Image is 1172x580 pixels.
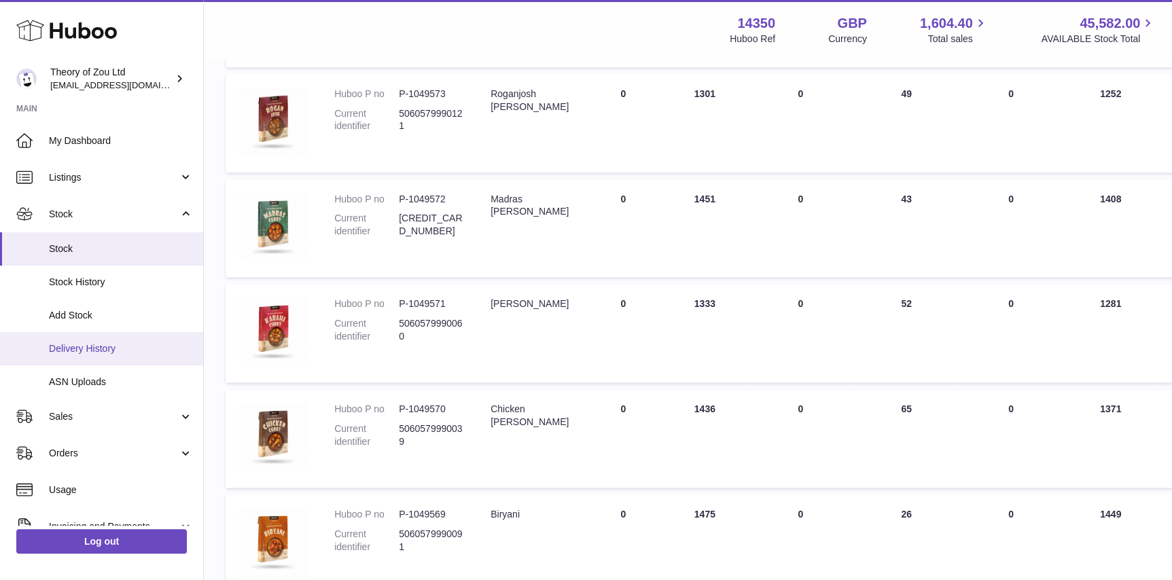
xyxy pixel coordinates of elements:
span: AVAILABLE Stock Total [1041,33,1156,46]
td: 43 [855,179,957,278]
span: Delivery History [49,342,193,355]
span: Orders [49,447,179,460]
img: product image [239,508,307,576]
span: My Dashboard [49,134,193,147]
td: 0 [582,74,664,173]
td: 0 [582,284,664,382]
dt: Huboo P no [334,297,399,310]
span: Usage [49,484,193,496]
dd: 5060579990091 [399,528,463,554]
img: product image [239,403,307,471]
div: Roganjosh [PERSON_NAME] [491,88,569,113]
dt: Current identifier [334,107,399,133]
span: Stock History [49,276,193,289]
dt: Huboo P no [334,508,399,521]
dt: Huboo P no [334,88,399,101]
span: Add Stock [49,309,193,322]
dt: Current identifier [334,212,399,238]
td: 1333 [664,284,745,382]
a: 45,582.00 AVAILABLE Stock Total [1041,14,1156,46]
span: Sales [49,410,179,423]
span: Invoicing and Payments [49,520,179,533]
dt: Huboo P no [334,403,399,416]
td: 0 [745,389,855,488]
span: Total sales [927,33,988,46]
img: product image [239,193,307,261]
td: 0 [745,284,855,382]
span: Stock [49,242,193,255]
dd: P-1049569 [399,508,463,521]
span: 0 [1008,509,1014,520]
dt: Current identifier [334,422,399,448]
dd: [CREDIT_CARD_NUMBER] [399,212,463,238]
strong: 14350 [737,14,775,33]
span: Stock [49,208,179,221]
dd: P-1049572 [399,193,463,206]
dd: 5060579990039 [399,422,463,448]
td: 52 [855,284,957,382]
td: 0 [745,74,855,173]
div: Theory of Zou Ltd [50,66,173,92]
img: internalAdmin-14350@internal.huboo.com [16,69,37,89]
dt: Current identifier [334,528,399,554]
span: 0 [1008,298,1014,309]
dd: P-1049570 [399,403,463,416]
span: Listings [49,171,179,184]
img: product image [239,88,307,156]
div: Madras [PERSON_NAME] [491,193,569,219]
dd: 5060579990121 [399,107,463,133]
td: 1436 [664,389,745,488]
td: 1451 [664,179,745,278]
div: Currency [828,33,867,46]
dt: Current identifier [334,317,399,343]
dd: P-1049571 [399,297,463,310]
span: 0 [1008,194,1014,204]
td: 49 [855,74,957,173]
span: 0 [1008,88,1014,99]
span: 0 [1008,403,1014,414]
span: [EMAIL_ADDRESS][DOMAIN_NAME] [50,79,200,90]
td: 65 [855,389,957,488]
dd: 5060579990060 [399,317,463,343]
span: ASN Uploads [49,376,193,388]
dd: P-1049573 [399,88,463,101]
div: Chicken [PERSON_NAME] [491,403,569,429]
img: product image [239,297,307,365]
td: 1281 [1065,284,1157,382]
td: 1408 [1065,179,1157,278]
div: Huboo Ref [730,33,775,46]
div: [PERSON_NAME] [491,297,569,310]
td: 0 [582,179,664,278]
div: Biryani [491,508,569,521]
a: Log out [16,529,187,554]
td: 0 [745,179,855,278]
td: 1252 [1065,74,1157,173]
strong: GBP [837,14,866,33]
span: 45,582.00 [1080,14,1140,33]
td: 0 [582,389,664,488]
span: 1,604.40 [920,14,973,33]
td: 1301 [664,74,745,173]
a: 1,604.40 Total sales [920,14,989,46]
dt: Huboo P no [334,193,399,206]
td: 1371 [1065,389,1157,488]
